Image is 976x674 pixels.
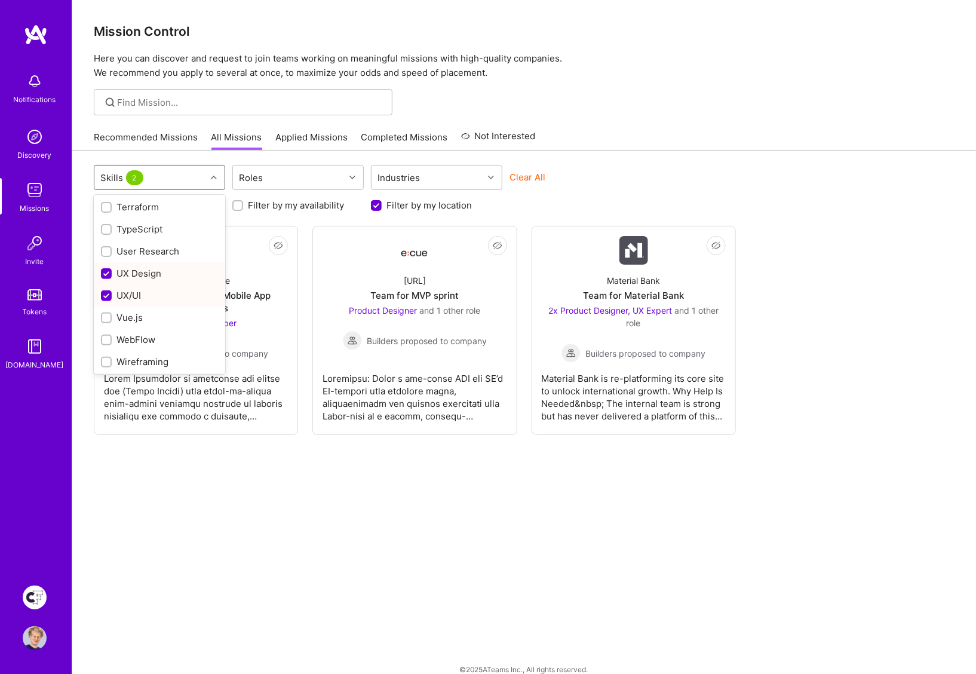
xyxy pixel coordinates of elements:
div: TypeScript [101,223,218,235]
i: icon Chevron [488,174,494,180]
label: Filter by my availability [248,199,344,212]
label: Filter by my location [386,199,472,212]
div: Industries [375,169,423,186]
i: icon Chevron [349,174,355,180]
img: bell [23,69,47,93]
img: guide book [23,335,47,359]
div: Loremipsu: Dolor s ame-conse ADI eli SE’d EI-tempori utla etdolore magna, aliquaenimadm ven quisn... [323,363,507,422]
a: Completed Missions [361,131,448,151]
div: WebFlow [101,333,218,346]
i: icon EyeClosed [274,241,283,250]
a: Company Logo[URL]Team for MVP sprintProduct Designer and 1 other roleBuilders proposed to company... [323,236,507,425]
i: icon EyeClosed [711,241,721,250]
span: and 1 other role [419,305,480,315]
span: 2 [126,170,143,185]
img: User Avatar [23,626,47,650]
a: Not Interested [461,129,536,151]
div: [URL] [404,274,426,287]
div: UX/UI [101,289,218,302]
div: Skills [98,169,149,186]
p: Here you can discover and request to join teams working on meaningful missions with high-quality ... [94,51,954,80]
div: Tokens [23,305,47,318]
div: User Research [101,245,218,258]
div: [DOMAIN_NAME] [6,359,64,371]
div: Team for MVP sprint [370,289,459,302]
span: Builders proposed to company [585,347,705,360]
img: discovery [23,125,47,149]
div: Lorem Ipsumdolor si ametconse adi elitse doe (Tempo Incidi) utla etdol-ma-aliqua enim-admini veni... [104,363,288,422]
img: tokens [27,289,42,301]
div: Material Bank [607,274,660,287]
a: Company LogoMaterial BankTeam for Material Bank2x Product Designer, UX Expert and 1 other roleBui... [542,236,726,425]
div: Invite [26,255,44,268]
a: Applied Missions [275,131,348,151]
div: Material Bank is re-platforming its core site to unlock international growth. Why Help Is Needed&... [542,363,726,422]
div: Vue.js [101,311,218,324]
button: Clear All [510,171,545,183]
div: Wireframing [101,356,218,368]
input: Find Mission... [118,96,383,109]
img: Company Logo [400,240,429,261]
img: Company Logo [619,236,648,265]
span: Builders proposed to company [367,335,487,347]
a: Creative Fabrica Project Team [20,586,50,609]
div: UX Design [101,267,218,280]
img: Creative Fabrica Project Team [23,586,47,609]
a: Recommended Missions [94,131,198,151]
div: Terraform [101,201,218,213]
img: Invite [23,231,47,255]
a: User Avatar [20,626,50,650]
i: icon EyeClosed [493,241,502,250]
i: icon SearchGrey [103,96,117,109]
img: Builders proposed to company [343,331,362,350]
span: Product Designer [349,305,417,315]
img: teamwork [23,178,47,202]
div: Team for Material Bank [583,289,684,302]
img: logo [24,24,48,45]
div: Roles [237,169,266,186]
h3: Mission Control [94,24,954,39]
div: Missions [20,202,50,215]
div: Notifications [14,93,56,106]
span: 2x Product Designer, UX Expert [548,305,672,315]
div: Discovery [18,149,52,161]
a: All Missions [211,131,262,151]
i: icon Chevron [211,174,217,180]
img: Builders proposed to company [561,344,581,363]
